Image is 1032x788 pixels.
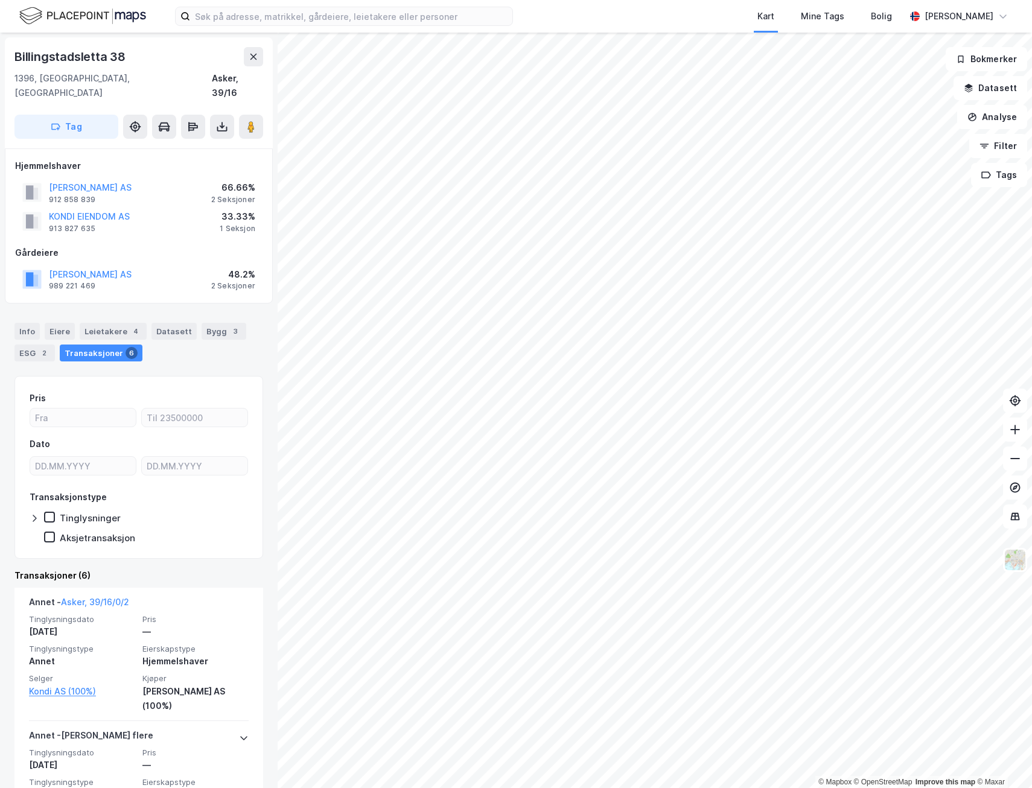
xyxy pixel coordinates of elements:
[142,777,249,787] span: Eierskapstype
[14,345,55,361] div: ESG
[15,159,263,173] div: Hjemmelshaver
[871,9,892,24] div: Bolig
[15,246,263,260] div: Gårdeiere
[80,323,147,340] div: Leietakere
[972,730,1032,788] iframe: Chat Widget
[29,748,135,758] span: Tinglysningsdato
[29,728,153,748] div: Annet - [PERSON_NAME] flere
[29,595,129,614] div: Annet -
[142,614,249,624] span: Pris
[190,7,512,25] input: Søk på adresse, matrikkel, gårdeiere, leietakere eller personer
[29,673,135,684] span: Selger
[142,408,247,427] input: Til 23500000
[49,195,95,205] div: 912 858 839
[60,512,121,524] div: Tinglysninger
[954,76,1027,100] button: Datasett
[202,323,246,340] div: Bygg
[49,281,95,291] div: 989 221 469
[957,105,1027,129] button: Analyse
[229,325,241,337] div: 3
[211,180,255,195] div: 66.66%
[60,532,135,544] div: Aksjetransaksjon
[220,224,255,234] div: 1 Seksjon
[818,778,852,786] a: Mapbox
[142,457,247,475] input: DD.MM.YYYY
[30,490,107,504] div: Transaksjonstype
[30,391,46,405] div: Pris
[14,47,128,66] div: Billingstadsletta 38
[29,624,135,639] div: [DATE]
[142,748,249,758] span: Pris
[61,597,129,607] a: Asker, 39/16/0/2
[60,345,142,361] div: Transaksjoner
[142,654,249,669] div: Hjemmelshaver
[946,47,1027,71] button: Bokmerker
[142,624,249,639] div: —
[38,347,50,359] div: 2
[212,71,263,100] div: Asker, 39/16
[151,323,197,340] div: Datasett
[29,654,135,669] div: Annet
[130,325,142,337] div: 4
[757,9,774,24] div: Kart
[925,9,993,24] div: [PERSON_NAME]
[969,134,1027,158] button: Filter
[29,684,135,699] a: Kondi AS (100%)
[14,115,118,139] button: Tag
[211,195,255,205] div: 2 Seksjoner
[142,673,249,684] span: Kjøper
[19,5,146,27] img: logo.f888ab2527a4732fd821a326f86c7f29.svg
[801,9,844,24] div: Mine Tags
[211,281,255,291] div: 2 Seksjoner
[142,758,249,772] div: —
[14,568,263,583] div: Transaksjoner (6)
[126,347,138,359] div: 6
[30,408,136,427] input: Fra
[30,437,50,451] div: Dato
[14,323,40,340] div: Info
[49,224,95,234] div: 913 827 635
[29,644,135,654] span: Tinglysningstype
[1004,548,1027,571] img: Z
[971,163,1027,187] button: Tags
[211,267,255,282] div: 48.2%
[142,684,249,713] div: [PERSON_NAME] AS (100%)
[29,614,135,624] span: Tinglysningsdato
[220,209,255,224] div: 33.33%
[30,457,136,475] input: DD.MM.YYYY
[916,778,975,786] a: Improve this map
[142,644,249,654] span: Eierskapstype
[854,778,913,786] a: OpenStreetMap
[45,323,75,340] div: Eiere
[29,758,135,772] div: [DATE]
[14,71,212,100] div: 1396, [GEOGRAPHIC_DATA], [GEOGRAPHIC_DATA]
[29,777,135,787] span: Tinglysningstype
